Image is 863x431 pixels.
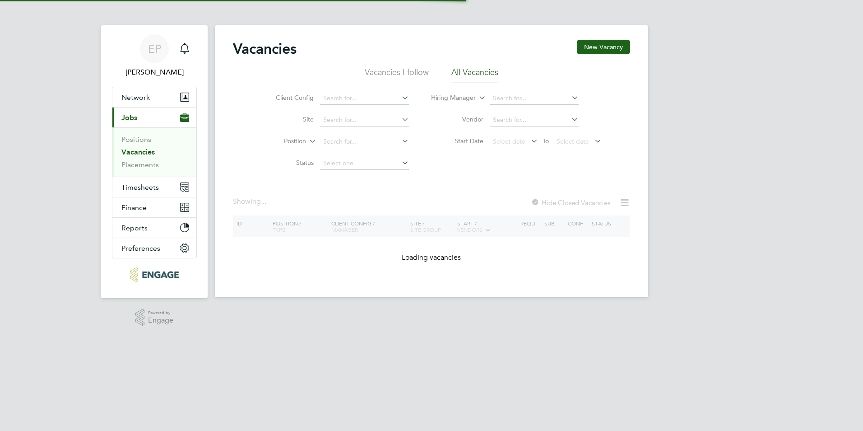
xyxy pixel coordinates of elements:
[112,197,196,217] button: Finance
[262,159,314,167] label: Status
[112,177,196,197] button: Timesheets
[121,135,151,144] a: Positions
[112,267,197,282] a: Go to home page
[112,67,197,78] span: Emma Procter
[365,67,429,83] li: Vacancies I follow
[148,317,173,324] span: Engage
[320,157,409,170] input: Select one
[431,115,483,123] label: Vendor
[320,92,409,105] input: Search for...
[148,309,173,317] span: Powered by
[233,197,268,206] div: Showing
[577,40,630,54] button: New Vacancy
[135,309,174,326] a: Powered byEngage
[320,114,409,126] input: Search for...
[490,92,579,105] input: Search for...
[557,137,589,145] span: Select date
[121,183,159,192] span: Timesheets
[451,67,498,83] li: All Vacancies
[148,43,161,55] span: EP
[112,34,197,78] a: EP[PERSON_NAME]
[262,94,314,102] label: Client Config
[101,25,208,298] nav: Main navigation
[424,94,476,103] label: Hiring Manager
[493,137,525,145] span: Select date
[121,113,137,122] span: Jobs
[121,203,147,212] span: Finance
[540,135,552,147] span: To
[490,114,579,126] input: Search for...
[320,136,409,148] input: Search for...
[261,197,266,206] span: ...
[112,127,196,177] div: Jobs
[121,224,148,232] span: Reports
[112,108,196,127] button: Jobs
[531,198,610,207] label: Hide Closed Vacancies
[254,137,306,146] label: Position
[262,115,314,123] label: Site
[431,137,483,145] label: Start Date
[233,40,297,58] h2: Vacancies
[121,93,150,102] span: Network
[112,238,196,258] button: Preferences
[112,218,196,238] button: Reports
[121,148,155,156] a: Vacancies
[121,244,160,253] span: Preferences
[121,160,159,169] a: Placements
[130,267,178,282] img: carbonrecruitment-logo-retina.png
[112,87,196,107] button: Network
